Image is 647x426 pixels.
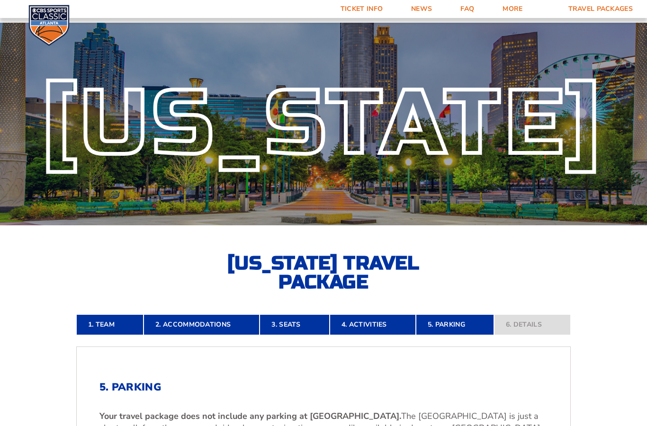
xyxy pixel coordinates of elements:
img: CBS Sports Classic [28,5,70,46]
h2: 5. Parking [99,381,548,393]
a: 2. Accommodations [144,314,260,335]
h2: [US_STATE] Travel Package [219,254,428,292]
b: Your travel package does not include any parking at [GEOGRAPHIC_DATA]. [99,410,401,422]
a: 4. Activities [330,314,416,335]
a: 3. Seats [260,314,329,335]
a: 1. Team [76,314,144,335]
